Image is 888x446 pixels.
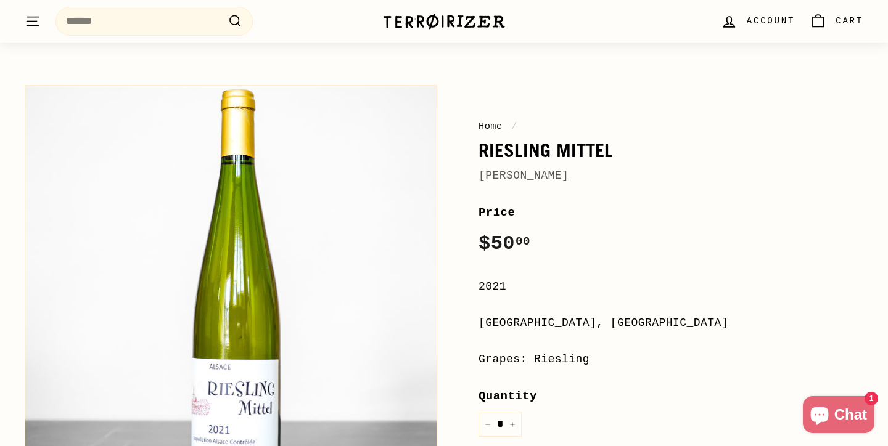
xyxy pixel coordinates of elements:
[479,119,863,134] nav: breadcrumbs
[836,14,863,28] span: Cart
[479,232,530,255] span: $50
[508,121,520,132] span: /
[479,351,863,368] div: Grapes: Riesling
[479,412,497,437] button: Reduce item quantity by one
[516,235,530,248] sup: 00
[479,412,522,437] input: quantity
[799,396,878,436] inbox-online-store-chat: Shopify online store chat
[479,169,569,182] a: [PERSON_NAME]
[802,3,871,39] a: Cart
[713,3,802,39] a: Account
[479,140,863,161] h1: Riesling Mittel
[479,203,863,222] label: Price
[479,314,863,332] div: [GEOGRAPHIC_DATA], [GEOGRAPHIC_DATA]
[479,278,863,296] div: 2021
[503,412,522,437] button: Increase item quantity by one
[479,387,863,405] label: Quantity
[479,121,503,132] a: Home
[747,14,795,28] span: Account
